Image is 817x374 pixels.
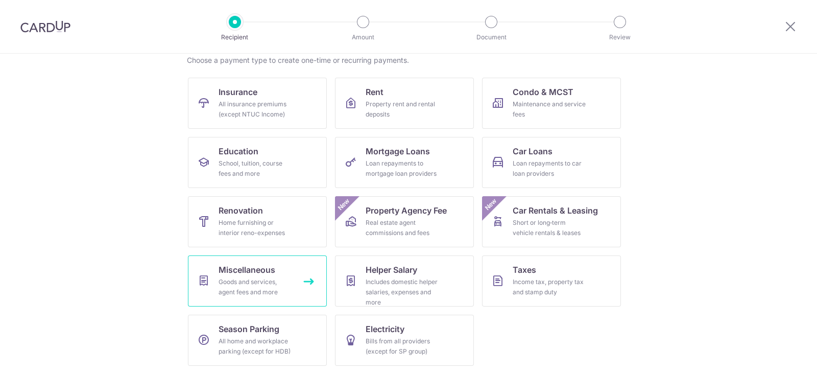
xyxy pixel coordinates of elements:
[366,277,439,308] div: Includes domestic helper salaries, expenses and more
[366,218,439,238] div: Real estate agent commissions and fees
[483,196,499,213] span: New
[219,145,258,157] span: Education
[335,315,474,366] a: ElectricityBills from all providers (except for SP group)
[219,277,292,297] div: Goods and services, agent fees and more
[366,336,439,357] div: Bills from all providers (except for SP group)
[219,86,257,98] span: Insurance
[513,158,586,179] div: Loan repayments to car loan providers
[482,255,621,307] a: TaxesIncome tax, property tax and stamp duty
[482,78,621,129] a: Condo & MCSTMaintenance and service fees
[513,145,552,157] span: Car Loans
[187,55,630,65] div: Choose a payment type to create one-time or recurring payments.
[188,137,327,188] a: EducationSchool, tuition, course fees and more
[335,78,474,129] a: RentProperty rent and rental deposits
[513,204,598,217] span: Car Rentals & Leasing
[335,196,474,247] a: Property Agency FeeReal estate agent commissions and feesNew
[513,86,573,98] span: Condo & MCST
[366,145,430,157] span: Mortgage Loans
[197,32,273,42] p: Recipient
[219,204,263,217] span: Renovation
[219,323,279,335] span: Season Parking
[366,99,439,120] div: Property rent and rental deposits
[366,158,439,179] div: Loan repayments to mortgage loan providers
[582,32,658,42] p: Review
[219,99,292,120] div: All insurance premiums (except NTUC Income)
[335,196,352,213] span: New
[366,323,404,335] span: Electricity
[20,20,70,33] img: CardUp
[335,137,474,188] a: Mortgage LoansLoan repayments to mortgage loan providers
[482,137,621,188] a: Car LoansLoan repayments to car loan providers
[482,196,621,247] a: Car Rentals & LeasingShort or long‑term vehicle rentals & leasesNew
[366,204,447,217] span: Property Agency Fee
[513,264,536,276] span: Taxes
[219,218,292,238] div: Home furnishing or interior reno-expenses
[188,255,327,307] a: MiscellaneousGoods and services, agent fees and more
[366,86,383,98] span: Rent
[219,158,292,179] div: School, tuition, course fees and more
[23,7,44,16] span: Help
[513,99,586,120] div: Maintenance and service fees
[219,336,292,357] div: All home and workplace parking (except for HDB)
[188,315,327,366] a: Season ParkingAll home and workplace parking (except for HDB)
[325,32,401,42] p: Amount
[335,255,474,307] a: Helper SalaryIncludes domestic helper salaries, expenses and more
[219,264,275,276] span: Miscellaneous
[188,196,327,247] a: RenovationHome furnishing or interior reno-expenses
[453,32,529,42] p: Document
[513,277,586,297] div: Income tax, property tax and stamp duty
[513,218,586,238] div: Short or long‑term vehicle rentals & leases
[188,78,327,129] a: InsuranceAll insurance premiums (except NTUC Income)
[366,264,417,276] span: Helper Salary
